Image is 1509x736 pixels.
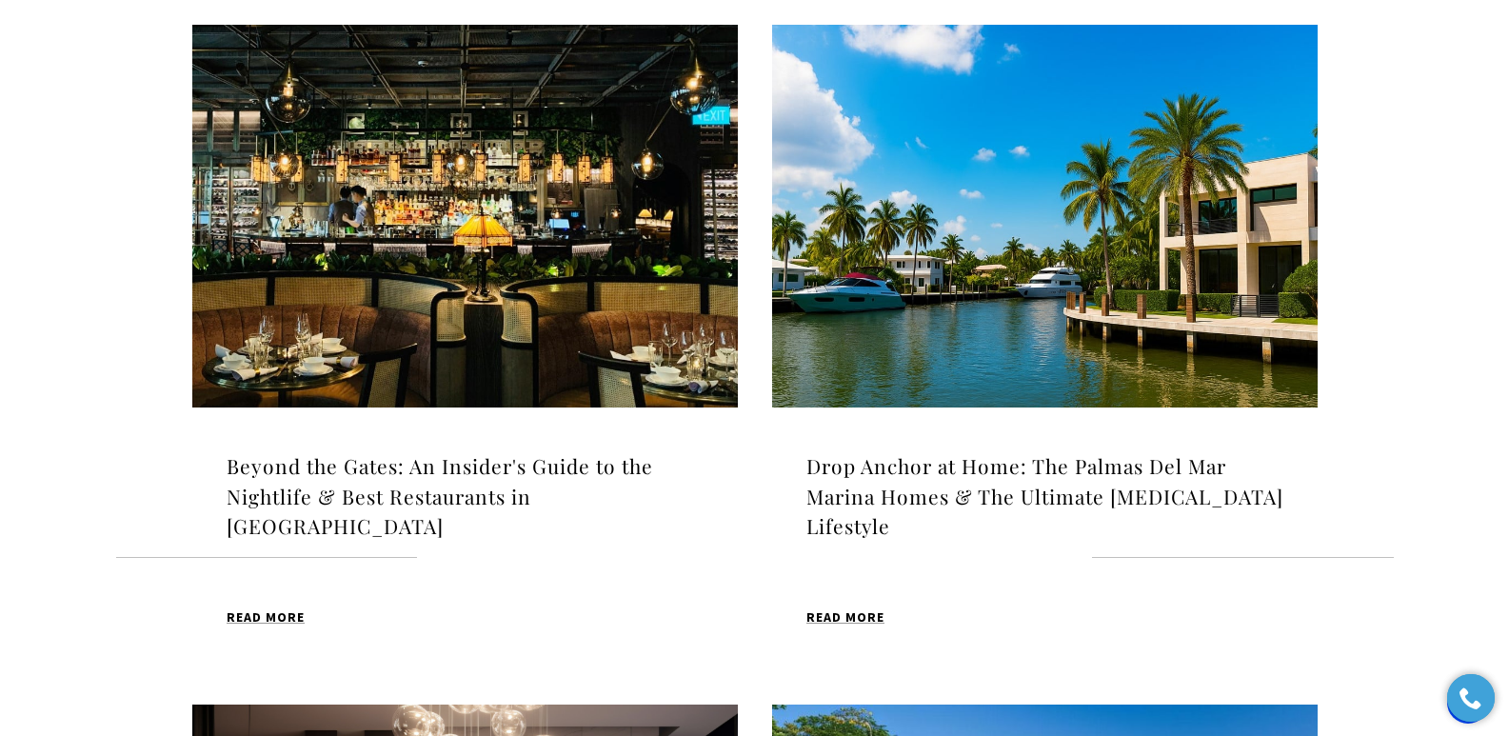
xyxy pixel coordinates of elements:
a: Drop Anchor at Home: The Palmas Del Mar Marina Homes & The Ultimate Boating Lifestyle Drop Anchor... [772,25,1318,672]
img: Beyond the Gates: An Insider's Guide to the Nightlife & Best Restaurants in Palmas Del Mar [192,25,738,408]
h4: Beyond the Gates: An Insider's Guide to the Nightlife & Best Restaurants in [GEOGRAPHIC_DATA] [227,451,704,542]
a: Beyond the Gates: An Insider's Guide to the Nightlife & Best Restaurants in Palmas Del Mar Beyond... [192,25,738,672]
h4: Drop Anchor at Home: The Palmas Del Mar Marina Homes & The Ultimate [MEDICAL_DATA] Lifestyle [806,451,1283,542]
span: Read MORE [806,610,884,624]
span: Read MORE [227,610,305,624]
img: Drop Anchor at Home: The Palmas Del Mar Marina Homes & The Ultimate Boating Lifestyle [772,25,1318,408]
